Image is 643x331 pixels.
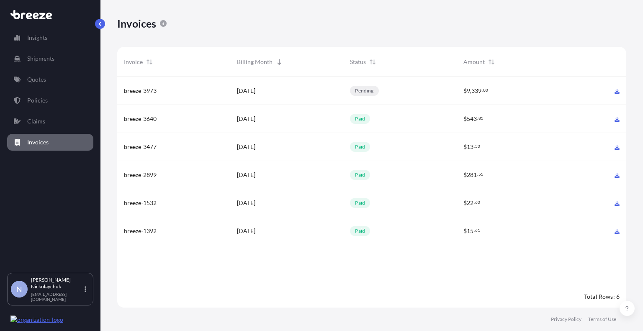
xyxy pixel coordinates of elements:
[467,116,477,122] span: 543
[463,200,467,206] span: $
[486,57,496,67] button: Sort
[237,199,255,207] span: [DATE]
[7,134,93,151] a: Invoices
[27,54,54,63] p: Shipments
[463,144,467,150] span: $
[463,228,467,234] span: $
[355,228,365,234] p: paid
[584,293,620,301] div: Total Rows: 6
[7,50,93,67] a: Shipments
[588,316,616,323] a: Terms of Use
[463,116,467,122] span: $
[551,316,581,323] a: Privacy Policy
[16,285,22,293] span: N
[463,88,467,94] span: $
[474,229,475,232] span: .
[482,89,483,92] span: .
[467,228,473,234] span: 15
[237,87,255,95] span: [DATE]
[478,117,484,120] span: 85
[117,17,157,30] p: Invoices
[471,88,481,94] span: 339
[474,201,475,204] span: .
[474,145,475,148] span: .
[477,173,478,176] span: .
[463,172,467,178] span: $
[7,92,93,109] a: Policies
[477,117,478,120] span: .
[237,171,255,179] span: [DATE]
[7,29,93,46] a: Insights
[7,113,93,130] a: Claims
[237,58,273,66] span: Billing Month
[27,117,45,126] p: Claims
[124,143,157,151] span: breeze-3477
[483,89,488,92] span: 00
[237,115,255,123] span: [DATE]
[27,75,46,84] p: Quotes
[467,144,473,150] span: 13
[31,292,83,302] p: [EMAIL_ADDRESS][DOMAIN_NAME]
[31,277,83,290] p: [PERSON_NAME] Nickolaychuk
[7,71,93,88] a: Quotes
[355,115,365,122] p: paid
[124,58,143,66] span: Invoice
[124,87,157,95] span: breeze-3973
[475,145,480,148] span: 50
[274,57,284,67] button: Sort
[463,58,485,66] span: Amount
[355,200,365,206] p: paid
[368,57,378,67] button: Sort
[124,199,157,207] span: breeze-1532
[467,200,473,206] span: 22
[237,143,255,151] span: [DATE]
[355,87,373,94] p: pending
[27,138,49,146] p: Invoices
[237,227,255,235] span: [DATE]
[355,172,365,178] p: paid
[124,171,157,179] span: breeze-2899
[470,88,471,94] span: ,
[475,229,480,232] span: 61
[467,88,470,94] span: 9
[350,58,366,66] span: Status
[10,316,63,324] img: organization-logo
[124,227,157,235] span: breeze-1392
[124,115,157,123] span: breeze-3640
[355,144,365,150] p: paid
[570,47,626,77] div: Actions
[467,172,477,178] span: 281
[475,201,480,204] span: 60
[27,96,48,105] p: Policies
[144,57,154,67] button: Sort
[478,173,484,176] span: 55
[27,33,47,42] p: Insights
